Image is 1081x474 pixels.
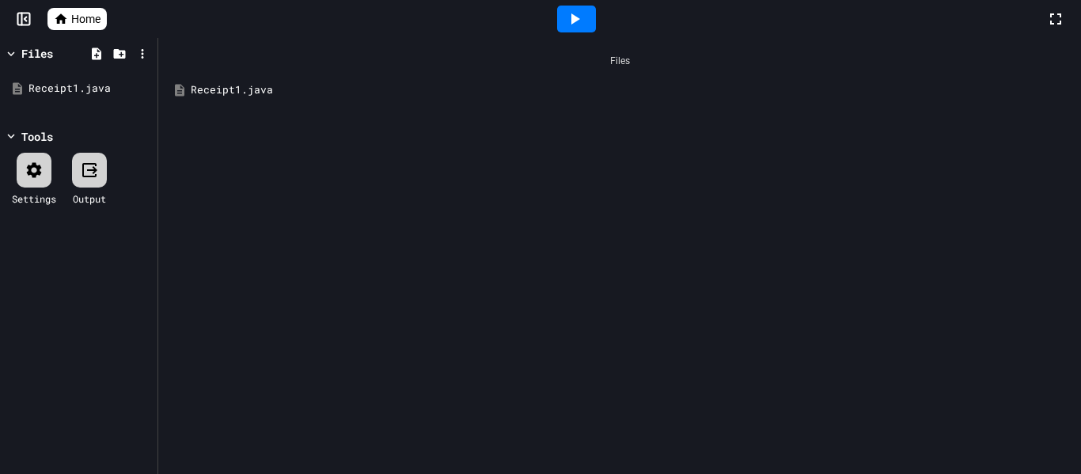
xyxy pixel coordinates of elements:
[73,191,106,206] div: Output
[71,11,101,27] span: Home
[21,45,53,62] div: Files
[47,8,107,30] a: Home
[21,128,53,145] div: Tools
[12,191,56,206] div: Settings
[191,82,1072,98] div: Receipt1.java
[166,46,1073,76] div: Files
[28,81,152,97] div: Receipt1.java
